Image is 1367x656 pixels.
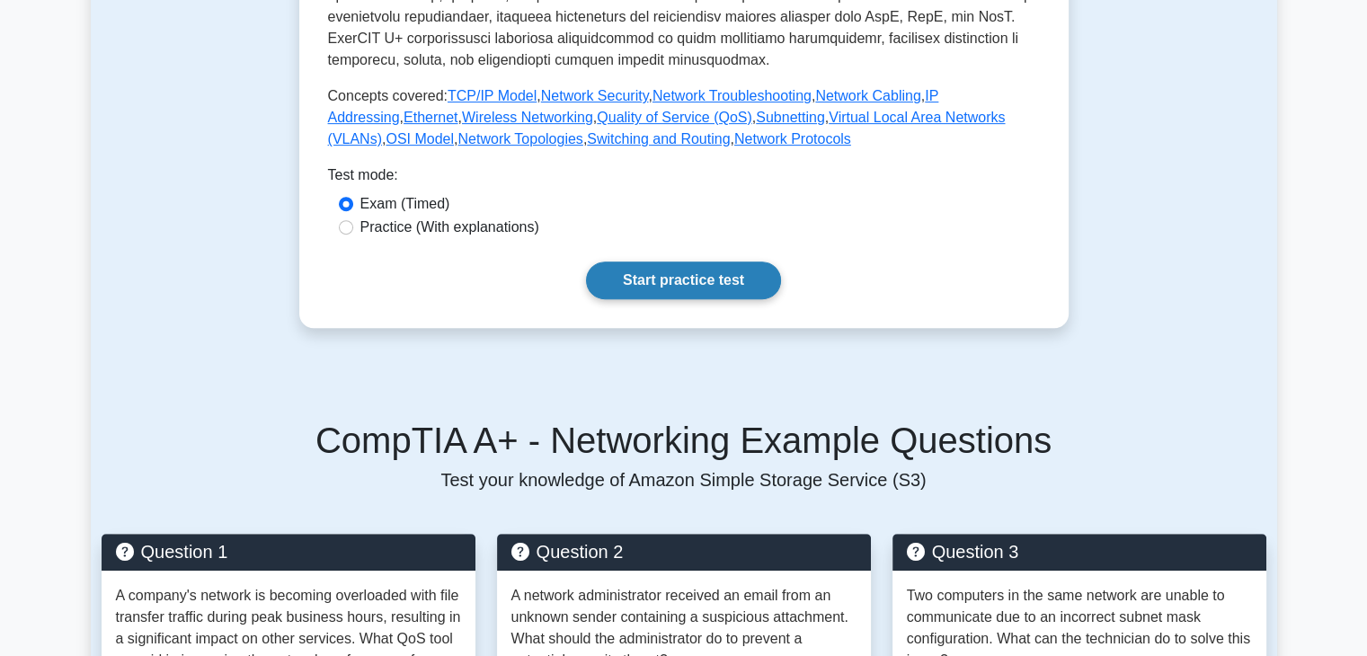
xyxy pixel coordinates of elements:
[586,262,781,299] a: Start practice test
[448,88,537,103] a: TCP/IP Model
[756,110,825,125] a: Subnetting
[652,88,812,103] a: Network Troubleshooting
[587,131,730,146] a: Switching and Routing
[328,85,1040,150] p: Concepts covered: , , , , , , , , , , , , ,
[511,541,857,563] h5: Question 2
[360,193,450,215] label: Exam (Timed)
[462,110,593,125] a: Wireless Networking
[404,110,457,125] a: Ethernet
[907,541,1252,563] h5: Question 3
[541,88,649,103] a: Network Security
[386,131,454,146] a: OSI Model
[102,469,1266,491] p: Test your knowledge of Amazon Simple Storage Service (S3)
[102,419,1266,462] h5: CompTIA A+ - Networking Example Questions
[734,131,851,146] a: Network Protocols
[457,131,582,146] a: Network Topologies
[815,88,920,103] a: Network Cabling
[328,164,1040,193] div: Test mode:
[597,110,752,125] a: Quality of Service (QoS)
[360,217,539,238] label: Practice (With explanations)
[116,541,461,563] h5: Question 1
